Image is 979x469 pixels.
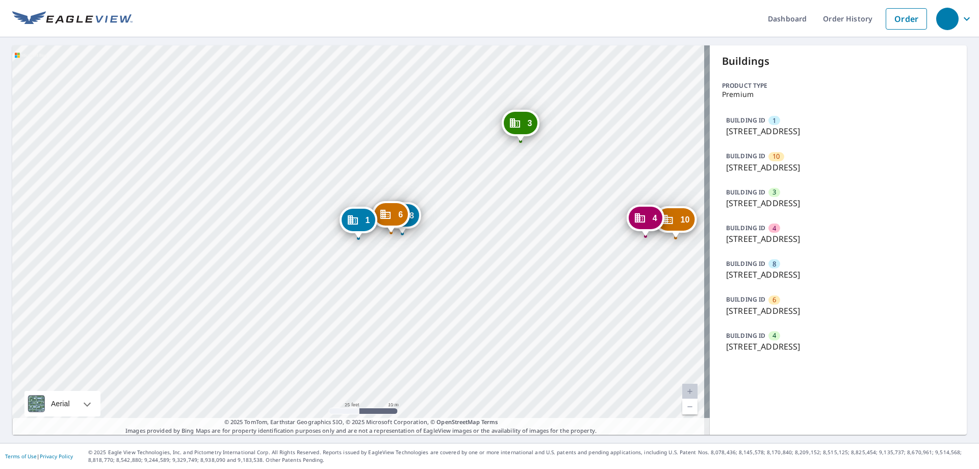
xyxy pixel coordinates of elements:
span: 10 [680,216,689,224]
p: [STREET_ADDRESS] [726,233,950,245]
div: Dropped pin, building 6, Commercial property, 4726-4730 Lake Villa Dr Clearwater, FL 33762 [372,201,410,233]
div: Dropped pin, building 10, Commercial property, 4680-4684 Lake Villa Dr Clearwater, FL 33762 [654,206,697,238]
span: 4 [772,331,776,340]
span: 4 [653,214,657,222]
span: 4 [772,224,776,233]
p: BUILDING ID [726,331,765,340]
a: Terms of Use [5,453,37,460]
a: Terms [481,418,498,426]
p: [STREET_ADDRESS] [726,161,950,174]
p: BUILDING ID [726,259,765,268]
p: BUILDING ID [726,224,765,232]
p: [STREET_ADDRESS] [726,125,950,137]
a: Order [886,8,927,30]
span: 6 [772,295,776,305]
p: Product type [722,81,955,90]
span: 3 [772,187,776,197]
span: 3 [527,119,532,127]
p: Images provided by Bing Maps are for property identification purposes only and are not a represen... [12,418,710,435]
span: 1 [365,216,370,224]
div: Aerial [48,391,73,416]
p: [STREET_ADDRESS] [726,340,950,353]
span: 10 [772,152,780,161]
p: [STREET_ADDRESS] [726,305,950,317]
span: 8 [409,212,414,219]
span: 1 [772,116,776,126]
div: Dropped pin, building 4, Commercial property, 4686-4690 Lake Villa Dr Clearwater, FL 33762 [627,205,664,236]
p: BUILDING ID [726,295,765,304]
p: [STREET_ADDRESS] [726,268,950,281]
p: © 2025 Eagle View Technologies, Inc. and Pictometry International Corp. All Rights Reserved. Repo... [88,449,974,464]
p: BUILDING ID [726,152,765,160]
p: | [5,453,73,459]
div: Dropped pin, building 3, Commercial property, 4700-4710 Lake Villa Dr Clearwater, FL 33762 [501,110,539,141]
img: EV Logo [12,11,133,27]
span: 6 [398,211,403,218]
div: Aerial [24,391,100,416]
a: OpenStreetMap [436,418,479,426]
p: Premium [722,90,955,98]
span: 8 [772,259,776,269]
p: BUILDING ID [726,116,765,125]
div: Dropped pin, building 1, Commercial property, 4740-4750 Lake Villa Dr Clearwater, FL 33762 [339,207,377,238]
p: Buildings [722,54,955,69]
p: [STREET_ADDRESS] [726,197,950,209]
a: Current Level 20, Zoom In Disabled [682,384,698,399]
span: © 2025 TomTom, Earthstar Geographics SIO, © 2025 Microsoft Corporation, © [224,418,498,427]
a: Current Level 20, Zoom Out [682,399,698,414]
p: BUILDING ID [726,188,765,196]
a: Privacy Policy [40,453,73,460]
